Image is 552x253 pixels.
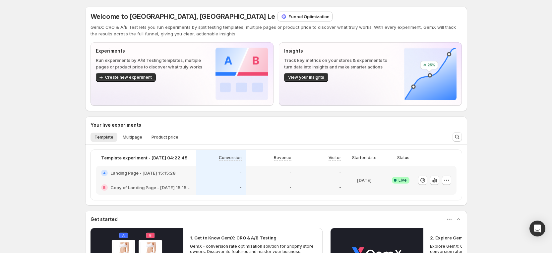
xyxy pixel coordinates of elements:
h2: B [103,186,106,190]
span: Multipage [123,135,142,140]
h2: A [103,171,106,175]
span: View your insights [288,75,324,80]
h3: Your live experiments [91,122,141,128]
button: Search and filter results [453,132,462,142]
p: Conversion [219,155,242,160]
p: Funnel Optimization [288,13,330,20]
h2: Landing Page - [DATE] 15:15:28 [110,170,176,176]
p: - [289,170,291,176]
p: - [339,185,341,190]
p: Run experiments by A/B Testing templates, multiple pages or product price to discover what truly ... [96,57,205,70]
button: View your insights [284,73,328,82]
span: Welcome to [GEOGRAPHIC_DATA], [GEOGRAPHIC_DATA] Le [91,13,275,21]
p: GemX: CRO & A/B Test lets you run experiments by split testing templates, multiple pages or produ... [91,24,462,37]
p: [DATE] [357,177,372,184]
img: Experiments [215,48,268,100]
span: Create new experiment [105,75,152,80]
p: Experiments [96,48,205,54]
p: Started date [352,155,377,160]
span: Product price [152,135,178,140]
p: Track key metrics on your stores & experiments to turn data into insights and make smarter actions [284,57,393,70]
img: Insights [404,48,457,100]
p: - [240,185,242,190]
p: Insights [284,48,393,54]
p: Template experiment - [DATE] 04:22:45 [101,154,187,161]
h2: Copy of Landing Page - [DATE] 15:15:28 [110,184,191,191]
h3: Get started [91,216,118,223]
button: Create new experiment [96,73,156,82]
p: Revenue [274,155,291,160]
p: Status [397,155,409,160]
span: Live [399,178,407,183]
span: Template [94,135,113,140]
p: Visitor [329,155,341,160]
p: - [240,170,242,176]
h2: 1. Get to Know GemX: CRO & A/B Testing [190,234,276,241]
img: Funnel Optimization [280,13,287,20]
div: Open Intercom Messenger [529,221,545,236]
p: - [339,170,341,176]
h2: 2. Explore GemX: CRO & A/B Testing Use Cases [430,234,533,241]
p: - [289,185,291,190]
